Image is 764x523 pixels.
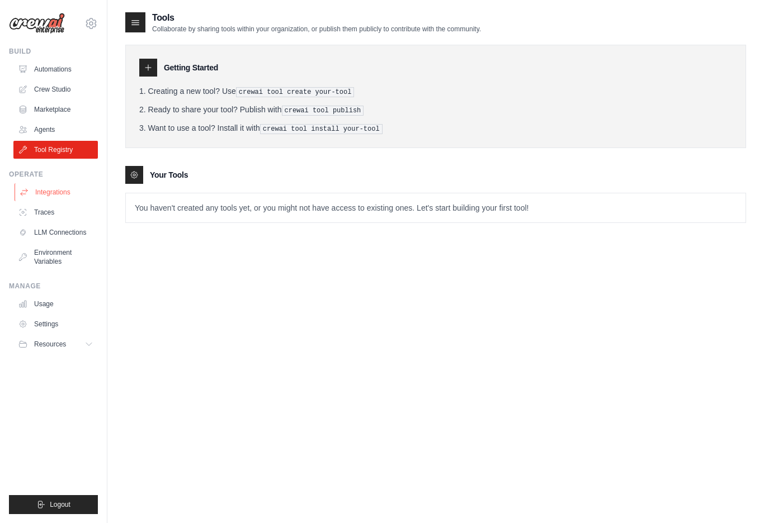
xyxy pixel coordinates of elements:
[34,340,66,349] span: Resources
[13,80,98,98] a: Crew Studio
[236,87,355,97] pre: crewai tool create your-tool
[13,203,98,221] a: Traces
[152,11,481,25] h2: Tools
[164,62,218,73] h3: Getting Started
[13,315,98,333] a: Settings
[260,124,383,134] pre: crewai tool install your-tool
[139,122,732,134] li: Want to use a tool? Install it with
[13,141,98,159] a: Tool Registry
[126,193,746,222] p: You haven't created any tools yet, or you might not have access to existing ones. Let's start bui...
[139,104,732,116] li: Ready to share your tool? Publish with
[13,121,98,139] a: Agents
[13,224,98,241] a: LLM Connections
[15,183,99,201] a: Integrations
[150,169,188,180] h3: Your Tools
[152,25,481,34] p: Collaborate by sharing tools within your organization, or publish them publicly to contribute wit...
[139,85,732,97] li: Creating a new tool? Use
[13,244,98,270] a: Environment Variables
[13,295,98,313] a: Usage
[9,282,98,291] div: Manage
[9,47,98,56] div: Build
[13,335,98,353] button: Resources
[282,106,364,116] pre: crewai tool publish
[50,500,70,509] span: Logout
[9,495,98,514] button: Logout
[9,13,65,34] img: Logo
[13,60,98,78] a: Automations
[13,101,98,118] a: Marketplace
[9,170,98,179] div: Operate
